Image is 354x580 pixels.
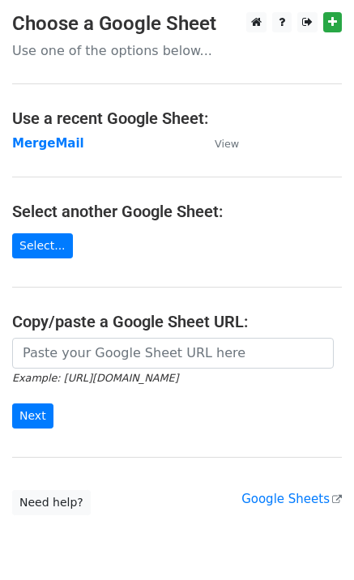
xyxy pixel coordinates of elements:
a: Select... [12,233,73,258]
a: MergeMail [12,136,84,151]
a: Need help? [12,490,91,515]
small: Example: [URL][DOMAIN_NAME] [12,372,178,384]
p: Use one of the options below... [12,42,342,59]
h3: Choose a Google Sheet [12,12,342,36]
small: View [215,138,239,150]
input: Next [12,403,53,429]
h4: Use a recent Google Sheet: [12,109,342,128]
a: Google Sheets [241,492,342,506]
input: Paste your Google Sheet URL here [12,338,334,369]
h4: Copy/paste a Google Sheet URL: [12,312,342,331]
h4: Select another Google Sheet: [12,202,342,221]
a: View [198,136,239,151]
